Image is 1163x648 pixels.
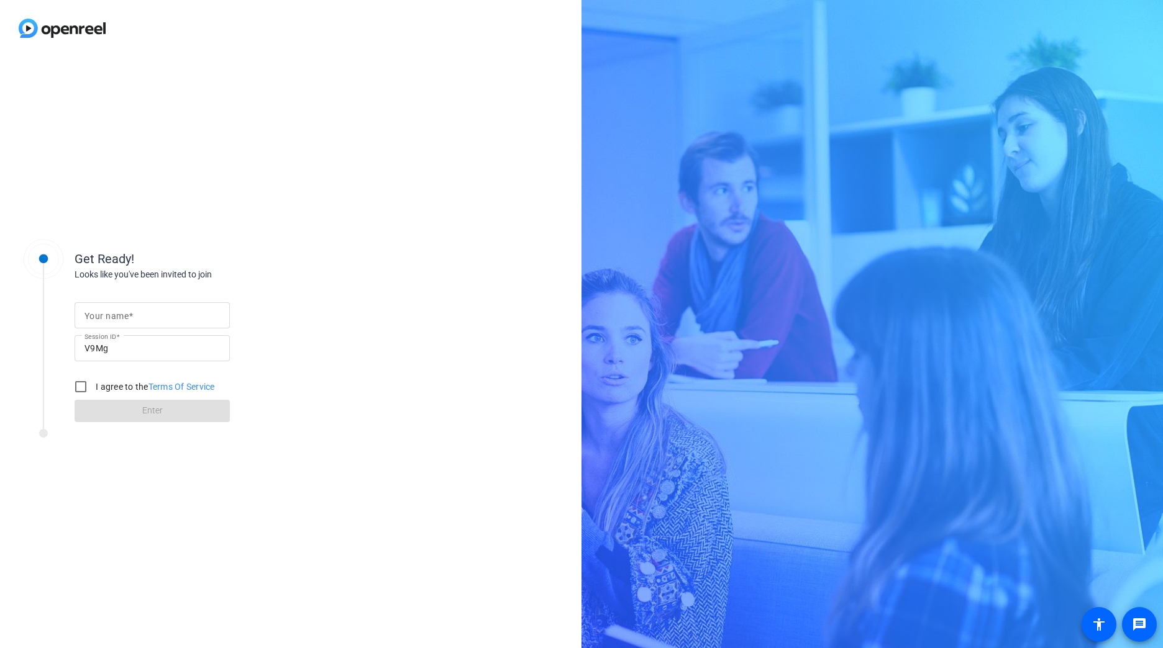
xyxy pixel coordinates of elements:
[75,250,323,268] div: Get Ready!
[75,268,323,281] div: Looks like you've been invited to join
[84,311,129,321] mat-label: Your name
[93,380,215,393] label: I agree to the
[84,333,116,340] mat-label: Session ID
[148,382,215,392] a: Terms Of Service
[1132,617,1147,632] mat-icon: message
[1092,617,1106,632] mat-icon: accessibility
